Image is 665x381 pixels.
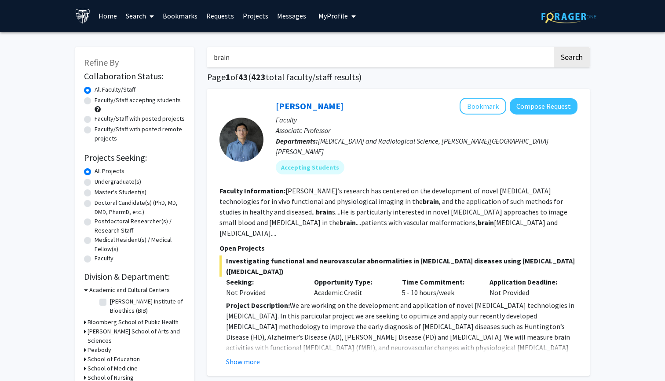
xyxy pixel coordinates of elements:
b: brain [423,197,439,206]
div: Not Provided [483,277,571,298]
button: Show more [226,356,260,367]
div: Academic Credit [307,277,395,298]
p: Application Deadline: [490,277,564,287]
label: All Faculty/Staff [95,85,135,94]
button: Add Jun Hua to Bookmarks [460,98,506,115]
a: Home [94,0,121,31]
label: Medical Resident(s) / Medical Fellow(s) [95,235,185,254]
span: Refine By [84,57,119,68]
label: Doctoral Candidate(s) (PhD, MD, DMD, PharmD, etc.) [95,198,185,217]
label: Faculty/Staff accepting students [95,96,181,105]
button: Compose Request to Jun Hua [510,98,577,115]
p: Opportunity Type: [314,277,389,287]
a: [PERSON_NAME] [276,100,343,111]
a: Requests [202,0,238,31]
label: Faculty/Staff with posted projects [95,114,185,123]
p: We are working on the development and application of novel [MEDICAL_DATA] technologies in [MEDICA... [226,300,577,363]
span: My Profile [318,11,348,20]
span: 423 [251,71,266,82]
h3: School of Medicine [88,364,138,373]
img: Johns Hopkins University Logo [75,8,91,24]
h3: [PERSON_NAME] School of Arts and Sciences [88,327,185,345]
label: Postdoctoral Researcher(s) / Research Staff [95,217,185,235]
span: Investigating functional and neurovascular abnormalities in [MEDICAL_DATA] diseases using [MEDICA... [219,255,577,277]
label: Faculty [95,254,113,263]
h1: Page of ( total faculty/staff results) [207,72,590,82]
button: Search [554,47,590,67]
b: brain [316,207,332,216]
label: [PERSON_NAME] Institute of Bioethics (BIB) [110,297,183,315]
img: ForagerOne Logo [541,10,596,23]
iframe: Chat [7,341,37,374]
p: Time Commitment: [402,277,477,287]
input: Search Keywords [207,47,552,67]
h3: Peabody [88,345,111,355]
span: [MEDICAL_DATA] and Radiological Science, [PERSON_NAME][GEOGRAPHIC_DATA][PERSON_NAME] [276,137,548,156]
div: 5 - 10 hours/week [395,277,483,298]
p: Open Projects [219,243,577,253]
h2: Projects Seeking: [84,152,185,163]
strong: Project Description: [226,301,290,310]
h2: Division & Department: [84,271,185,282]
fg-read-more: [PERSON_NAME]’s research has centered on the development of novel [MEDICAL_DATA] technologies for... [219,186,567,237]
label: All Projects [95,166,124,176]
b: brain [340,218,356,227]
p: Seeking: [226,277,301,287]
h3: Bloomberg School of Public Health [88,318,179,327]
p: Associate Professor [276,125,577,136]
label: Faculty/Staff with posted remote projects [95,125,185,143]
p: Faculty [276,115,577,125]
h3: Academic and Cultural Centers [89,285,170,295]
a: Projects [238,0,273,31]
label: Undergraduate(s) [95,177,141,186]
span: 43 [238,71,248,82]
a: Bookmarks [158,0,202,31]
span: 1 [226,71,230,82]
h2: Collaboration Status: [84,71,185,81]
h3: School of Education [88,355,140,364]
b: Faculty Information: [219,186,285,195]
div: Not Provided [226,287,301,298]
b: brain [478,218,494,227]
b: Departments: [276,137,318,145]
mat-chip: Accepting Students [276,160,344,174]
label: Master's Student(s) [95,188,146,197]
a: Messages [273,0,311,31]
a: Search [121,0,158,31]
